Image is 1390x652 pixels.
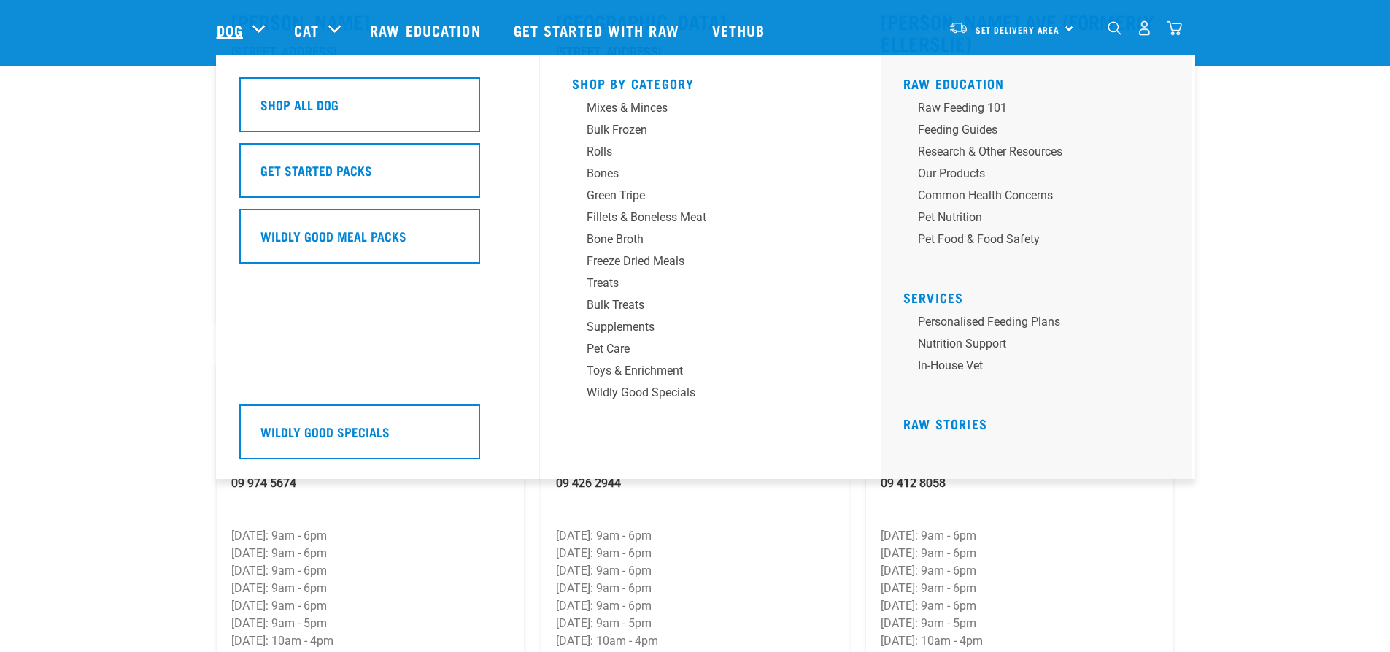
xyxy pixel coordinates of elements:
div: Green Tripe [587,187,814,204]
a: Wildly Good Specials [572,384,849,406]
a: Mixes & Minces [572,99,849,121]
a: Bones [572,165,849,187]
a: Shop All Dog [239,77,517,143]
p: [DATE]: 9am - 6pm [881,545,1159,562]
p: [DATE]: 9am - 6pm [231,580,509,597]
img: home-icon-1@2x.png [1108,21,1121,35]
a: Treats [572,275,849,296]
a: Raw Stories [903,420,987,427]
p: [DATE]: 9am - 5pm [556,615,834,632]
a: Fillets & Boneless Meat [572,209,849,231]
p: [DATE]: 9am - 5pm [231,615,509,632]
p: [DATE]: 9am - 6pm [231,527,509,545]
a: Bulk Treats [572,296,849,318]
p: [DATE]: 9am - 6pm [556,527,834,545]
p: [DATE]: 9am - 6pm [556,597,834,615]
a: Dog [217,19,243,41]
a: Bone Broth [572,231,849,253]
a: Feeding Guides [903,121,1181,143]
h5: Services [903,290,1181,302]
div: Pet Food & Food Safety [918,231,1146,248]
p: [DATE]: 9am - 6pm [231,545,509,562]
img: van-moving.png [949,21,968,34]
div: Fillets & Boneless Meat [587,209,814,226]
a: Cat [294,19,319,41]
a: In-house vet [903,357,1181,379]
a: Raw Education [355,1,498,59]
p: [DATE]: 10am - 4pm [231,632,509,650]
a: Common Health Concerns [903,187,1181,209]
h5: Wildly Good Specials [260,422,390,441]
img: home-icon@2x.png [1167,20,1182,36]
span: Set Delivery Area [976,27,1060,32]
a: Pet Food & Food Safety [903,231,1181,253]
div: Pet Nutrition [918,209,1146,226]
div: Feeding Guides [918,121,1146,139]
a: Pet Care [572,340,849,362]
a: Wildly Good Meal Packs [239,209,517,275]
a: Supplements [572,318,849,340]
div: Rolls [587,143,814,161]
a: Bulk Frozen [572,121,849,143]
div: Raw Feeding 101 [918,99,1146,117]
a: 09 974 5674 [231,476,296,490]
p: [DATE]: 10am - 4pm [881,632,1159,650]
div: Supplements [587,318,814,336]
a: Personalised Feeding Plans [903,313,1181,335]
a: Pet Nutrition [903,209,1181,231]
div: Treats [587,275,814,292]
div: Bulk Treats [587,296,814,314]
a: Freeze Dried Meals [572,253,849,275]
div: Bone Broth [587,231,814,248]
a: Get Started Packs [239,143,517,209]
h5: Wildly Good Meal Packs [260,226,406,245]
div: Common Health Concerns [918,187,1146,204]
a: Research & Other Resources [903,143,1181,165]
a: Get started with Raw [499,1,698,59]
a: Green Tripe [572,187,849,209]
div: Toys & Enrichment [587,362,814,380]
div: Pet Care [587,340,814,358]
p: [DATE]: 9am - 6pm [556,562,834,580]
a: 09 426 2944 [556,476,621,490]
p: [DATE]: 9am - 6pm [881,527,1159,545]
p: [DATE]: 9am - 6pm [231,562,509,580]
p: [DATE]: 10am - 4pm [556,632,834,650]
a: Raw Feeding 101 [903,99,1181,121]
h5: Shop By Category [572,76,849,88]
div: Research & Other Resources [918,143,1146,161]
p: [DATE]: 9am - 6pm [881,580,1159,597]
p: [DATE]: 9am - 6pm [881,597,1159,615]
div: Our Products [918,165,1146,183]
div: Wildly Good Specials [587,384,814,402]
a: Wildly Good Specials [239,404,517,470]
img: user.png [1137,20,1152,36]
h5: Get Started Packs [260,161,372,180]
div: Bulk Frozen [587,121,814,139]
a: Raw Education [903,80,1005,87]
a: Nutrition Support [903,335,1181,357]
p: [DATE]: 9am - 6pm [231,597,509,615]
a: Rolls [572,143,849,165]
div: Mixes & Minces [587,99,814,117]
h5: Shop All Dog [260,95,339,114]
a: Vethub [698,1,784,59]
a: Toys & Enrichment [572,362,849,384]
a: Our Products [903,165,1181,187]
p: [DATE]: 9am - 5pm [881,615,1159,632]
div: Freeze Dried Meals [587,253,814,270]
p: [DATE]: 9am - 6pm [556,580,834,597]
a: 09 412 8058 [881,476,946,490]
p: [DATE]: 9am - 6pm [881,562,1159,580]
div: Bones [587,165,814,183]
p: [DATE]: 9am - 6pm [556,545,834,562]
